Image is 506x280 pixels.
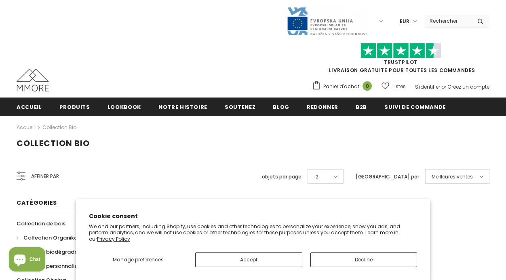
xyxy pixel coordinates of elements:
[225,103,255,111] span: soutenez
[262,173,301,181] label: objets par page
[323,83,359,91] span: Panier d'achat
[384,59,417,66] a: TrustPilot
[314,173,318,181] span: 12
[312,81,376,93] a: Panier d'achat 0
[42,124,76,131] a: Collection Bio
[307,98,338,116] a: Redonner
[89,223,417,242] p: We and our partners, including Shopify, use cookies and other technologies to personalize your ex...
[356,103,367,111] span: B2B
[113,256,164,263] span: Manage preferences
[59,98,90,116] a: Produits
[89,252,188,267] button: Manage preferences
[31,172,59,181] span: Affiner par
[17,259,84,273] a: Collection personnalisée
[441,83,446,90] span: or
[158,98,207,116] a: Notre histoire
[17,103,42,111] span: Accueil
[356,98,367,116] a: B2B
[273,98,289,116] a: Blog
[23,234,78,242] span: Collection Organika
[310,252,417,267] button: Decline
[400,17,409,25] span: EUR
[97,235,130,242] a: Privacy Policy
[312,47,489,74] span: LIVRAISON GRATUITE POUR TOUTES LES COMMANDES
[17,231,78,245] a: Collection Organika
[158,103,207,111] span: Notre histoire
[392,83,406,91] span: Listes
[108,103,141,111] span: Lookbook
[425,15,471,27] input: Search Site
[415,83,440,90] a: S'identifier
[307,103,338,111] span: Redonner
[17,262,84,270] span: Collection personnalisée
[17,69,49,91] img: Cas MMORE
[225,98,255,116] a: soutenez
[382,79,406,93] a: Listes
[432,173,473,181] span: Meilleures ventes
[287,17,367,24] a: Javni Razpis
[17,216,65,231] a: Collection de bois
[361,43,441,59] img: Faites confiance aux étoiles pilotes
[17,199,57,207] span: Catégories
[89,212,417,221] h2: Cookie consent
[273,103,289,111] span: Blog
[17,138,90,149] span: Collection Bio
[108,98,141,116] a: Lookbook
[287,6,367,36] img: Javni Razpis
[195,252,302,267] button: Accept
[356,173,419,181] label: [GEOGRAPHIC_DATA] par
[6,247,48,274] inbox-online-store-chat: Shopify online store chat
[363,81,372,91] span: 0
[447,83,489,90] a: Créez un compte
[17,248,86,256] span: Collection biodégradable
[17,98,42,116] a: Accueil
[17,220,65,227] span: Collection de bois
[384,103,446,111] span: Suivi de commande
[17,245,86,259] a: Collection biodégradable
[17,123,35,132] a: Accueil
[59,103,90,111] span: Produits
[384,98,446,116] a: Suivi de commande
